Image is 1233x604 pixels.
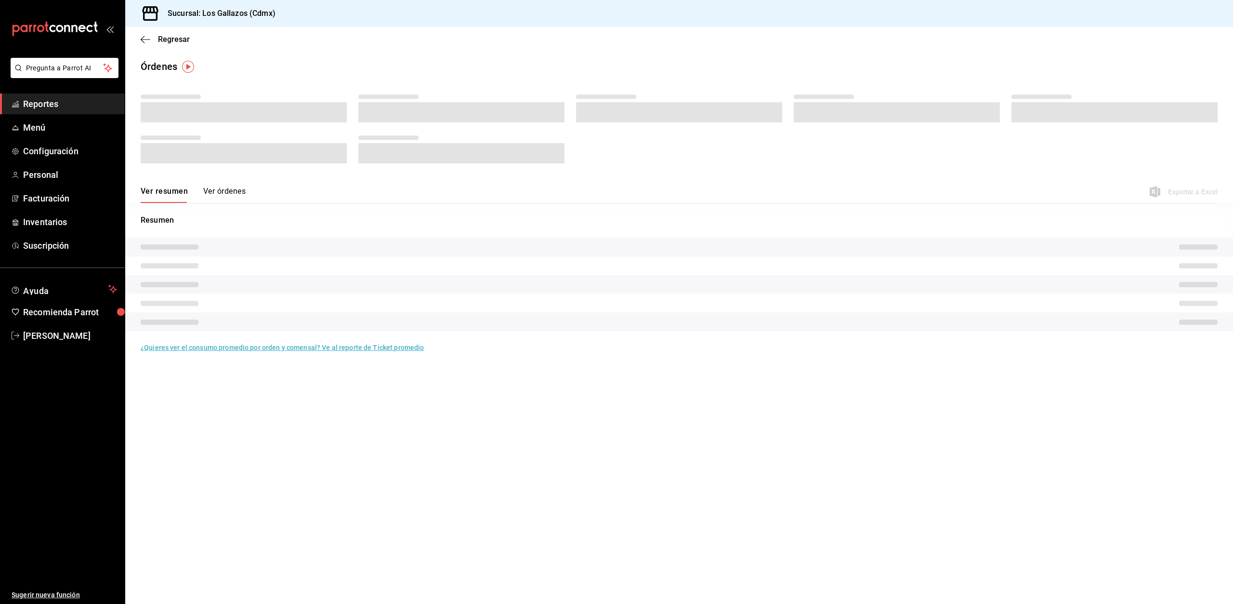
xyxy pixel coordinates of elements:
[23,121,117,134] span: Menú
[26,63,104,73] span: Pregunta a Parrot AI
[23,306,117,319] span: Recomienda Parrot
[106,25,114,33] button: open_drawer_menu
[23,168,117,181] span: Personal
[158,35,190,44] span: Regresar
[23,145,117,158] span: Configuración
[141,187,246,203] div: navigation tabs
[141,215,1218,226] p: Resumen
[23,283,105,295] span: Ayuda
[23,97,117,110] span: Reportes
[23,239,117,252] span: Suscripción
[11,58,118,78] button: Pregunta a Parrot AI
[182,61,194,73] img: Tooltip marker
[141,344,424,351] a: ¿Quieres ver el consumo promedio por orden y comensal? Ve al reporte de Ticket promedio
[203,187,246,203] button: Ver órdenes
[141,35,190,44] button: Regresar
[12,590,117,600] span: Sugerir nueva función
[160,8,275,19] h3: Sucursal: Los Gallazos (Cdmx)
[23,215,117,228] span: Inventarios
[141,187,188,203] button: Ver resumen
[23,329,117,342] span: [PERSON_NAME]
[7,70,118,80] a: Pregunta a Parrot AI
[23,192,117,205] span: Facturación
[141,59,177,74] div: Órdenes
